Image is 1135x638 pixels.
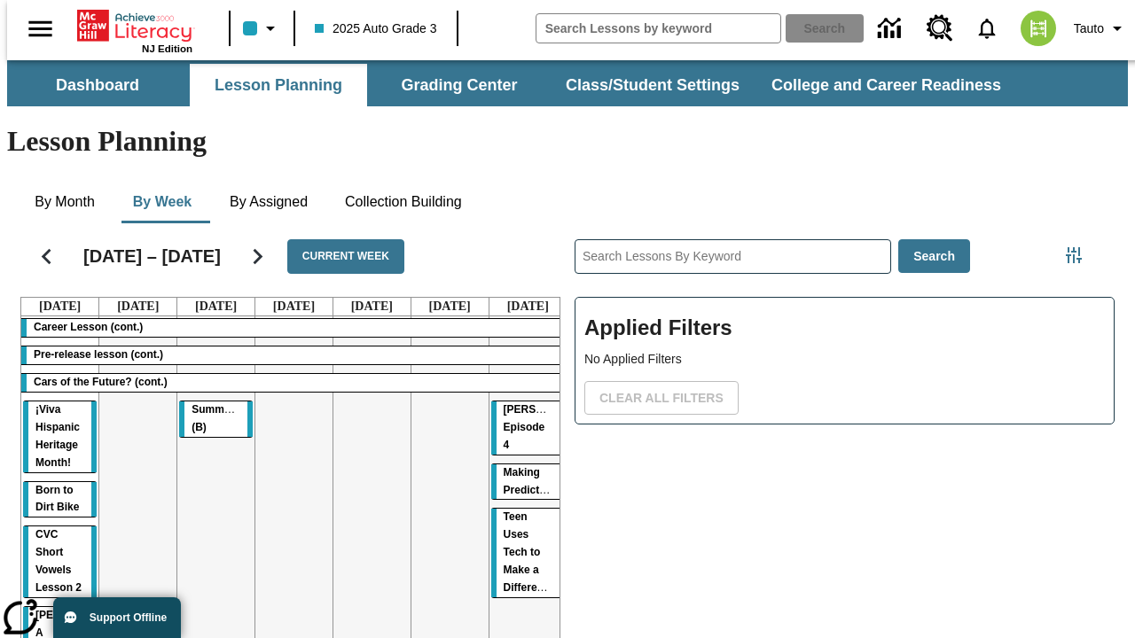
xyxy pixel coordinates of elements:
[504,466,561,496] span: Making Predictions
[287,239,404,274] button: Current Week
[270,298,318,315] a: September 4, 2025
[235,234,280,279] button: Next
[7,64,1017,106] div: SubNavbar
[21,346,567,364] div: Pre-release lesson (cont.)
[491,509,565,597] div: Teen Uses Tech to Make a Difference
[1067,12,1135,44] button: Profile/Settings
[113,298,162,315] a: September 2, 2025
[584,307,1105,350] h2: Applied Filters
[1021,11,1056,46] img: avatar image
[14,3,67,55] button: Open side menu
[898,239,970,274] button: Search
[142,43,192,54] span: NJ Edition
[536,14,780,43] input: search field
[491,464,565,500] div: Making Predictions
[964,5,1010,51] a: Notifications
[215,181,322,223] button: By Assigned
[867,4,916,53] a: Data Center
[315,19,437,38] span: 2025 Auto Grade 3
[77,6,192,54] div: Home
[34,376,168,388] span: Cars of the Future? (cont.)
[331,181,476,223] button: Collection Building
[34,321,143,333] span: Career Lesson (cont.)
[1074,19,1104,38] span: Tauto
[7,60,1128,106] div: SubNavbar
[190,64,367,106] button: Lesson Planning
[118,181,207,223] button: By Week
[7,125,1128,158] h1: Lesson Planning
[584,350,1105,369] p: No Applied Filters
[83,245,221,267] h2: [DATE] – [DATE]
[504,403,597,451] span: Ella Menopi: Episode 4
[1010,5,1067,51] button: Select a new avatar
[23,482,97,517] div: Born to Dirt Bike
[24,234,69,279] button: Previous
[575,297,1115,424] div: Applied Filters
[20,181,109,223] button: By Month
[21,319,567,337] div: Career Lesson (cont.)
[179,401,253,437] div: Summarizing (B)
[1056,237,1092,273] button: Filters Side menu
[90,611,167,624] span: Support Offline
[35,528,82,594] span: CVC Short Vowels Lesson 2
[552,64,754,106] button: Class/Student Settings
[371,64,548,106] button: Grading Center
[192,298,240,315] a: September 3, 2025
[426,298,474,315] a: September 6, 2025
[34,348,163,361] span: Pre-release lesson (cont.)
[236,12,288,44] button: Class color is light blue. Change class color
[35,403,80,469] span: ¡Viva Hispanic Heritage Month!
[491,401,565,455] div: Ella Menopi: Episode 4
[23,401,97,472] div: ¡Viva Hispanic Heritage Month!
[9,64,186,106] button: Dashboard
[35,298,84,315] a: September 1, 2025
[192,403,258,433] span: Summarizing (B)
[916,4,964,52] a: Resource Center, Will open in new tab
[757,64,1015,106] button: College and Career Readiness
[23,526,97,597] div: CVC Short Vowels Lesson 2
[575,240,890,273] input: Search Lessons By Keyword
[504,510,556,594] span: Teen Uses Tech to Make a Difference
[77,8,192,43] a: Home
[348,298,396,315] a: September 5, 2025
[35,484,79,514] span: Born to Dirt Bike
[53,597,181,638] button: Support Offline
[504,298,552,315] a: September 7, 2025
[21,374,567,392] div: Cars of the Future? (cont.)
